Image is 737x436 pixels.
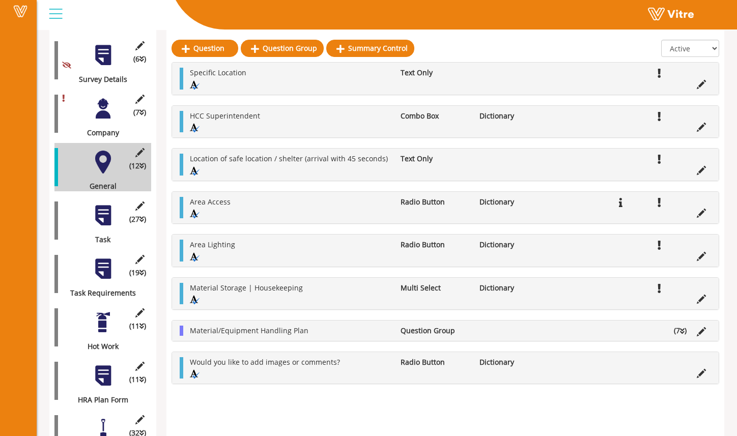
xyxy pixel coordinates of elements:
a: Question Group [241,40,324,57]
span: Area Lighting [190,240,235,249]
li: Text Only [395,154,474,164]
span: (11 ) [129,374,146,385]
span: (11 ) [129,321,146,331]
li: Dictionary [474,283,553,293]
span: (7 ) [133,107,146,118]
li: Radio Button [395,357,474,367]
a: Question [172,40,238,57]
span: Material Storage | Housekeeping [190,283,303,293]
li: Dictionary [474,111,553,121]
li: Radio Button [395,197,474,207]
span: (6 ) [133,54,146,64]
li: Text Only [395,68,474,78]
span: Location of safe location / shelter (arrival with 45 seconds) [190,154,388,163]
li: Dictionary [474,197,553,207]
span: (19 ) [129,268,146,278]
li: Dictionary [474,240,553,250]
li: Combo Box [395,111,474,121]
li: Radio Button [395,240,474,250]
span: Material/Equipment Handling Plan [190,326,308,335]
li: Question Group [395,326,474,336]
li: Multi Select [395,283,474,293]
div: HRA Plan Form [54,395,144,405]
span: HCC Superintendent [190,111,260,121]
div: Hot Work [54,341,144,352]
span: Area Access [190,197,231,207]
a: Summary Control [326,40,414,57]
li: (7 ) [669,326,692,336]
div: Task [54,235,144,245]
div: Task Requirements [54,288,144,298]
span: Specific Location [190,68,246,77]
div: Survey Details [54,74,144,84]
span: (12 ) [129,161,146,171]
span: Would you like to add images or comments? [190,357,340,367]
span: (27 ) [129,214,146,224]
div: General [54,181,144,191]
li: Dictionary [474,357,553,367]
div: Company [54,128,144,138]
